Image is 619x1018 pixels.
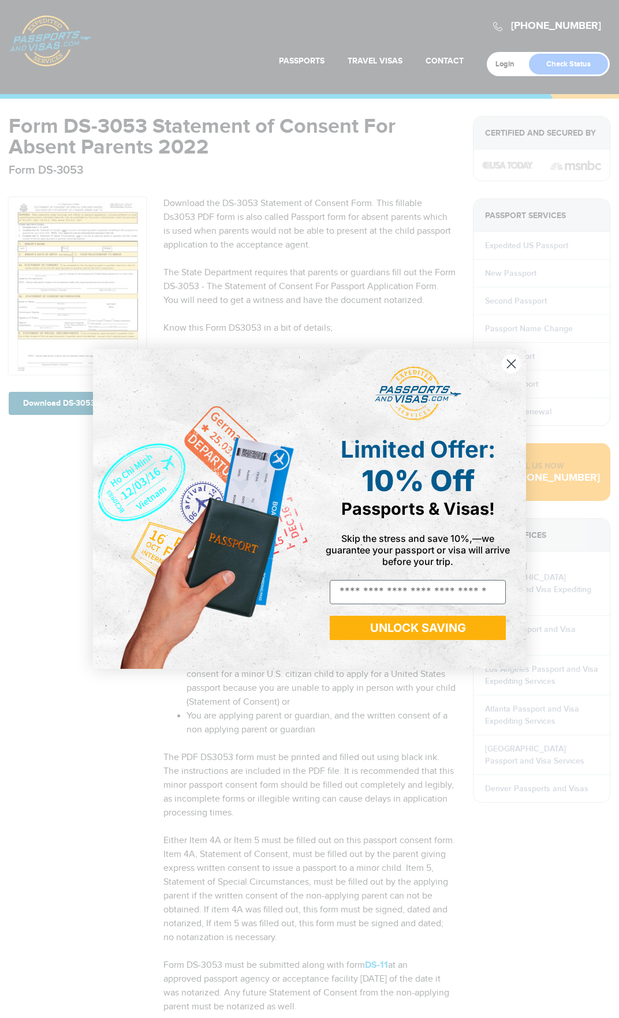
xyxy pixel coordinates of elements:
img: de9cda0d-0715-46ca-9a25-073762a91ba7.png [93,349,309,668]
span: 10% Off [361,463,475,498]
span: Limited Offer: [341,435,495,463]
span: Passports & Visas! [341,499,495,519]
img: passports and visas [375,366,461,421]
button: UNLOCK SAVING [330,616,506,640]
span: Skip the stress and save 10%,—we guarantee your passport or visa will arrive before your trip. [326,533,510,567]
button: Close dialog [501,354,521,374]
iframe: Intercom live chat [580,979,607,1006]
